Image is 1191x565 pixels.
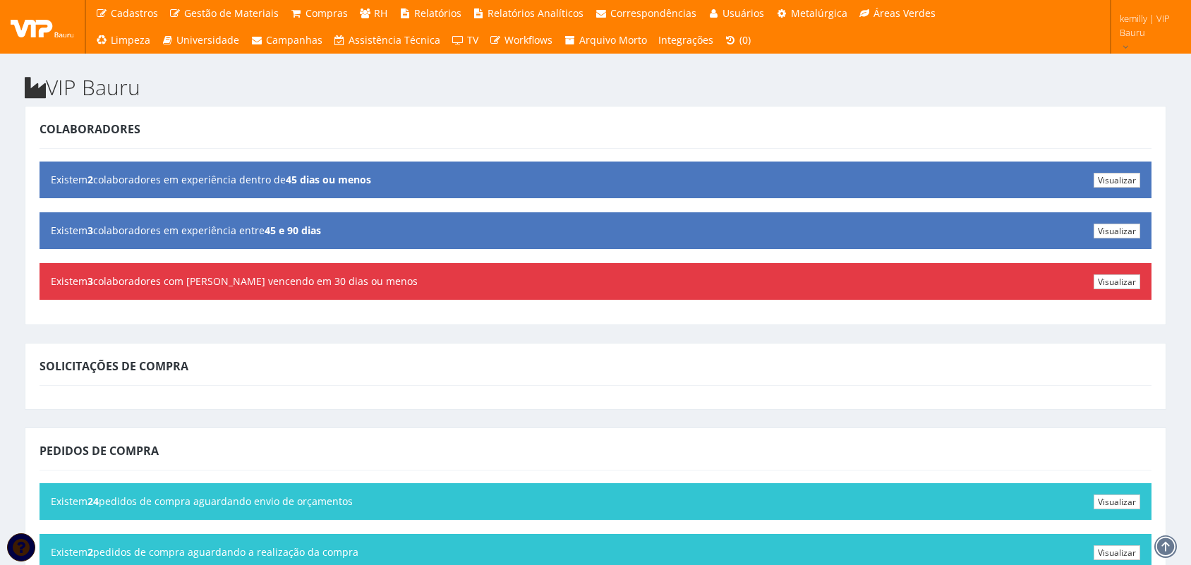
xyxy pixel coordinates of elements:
span: Áreas Verdes [873,6,936,20]
a: Limpeza [90,27,156,54]
span: Assistência Técnica [349,33,440,47]
span: Limpeza [111,33,150,47]
b: 2 [87,173,93,186]
b: 3 [87,274,93,288]
a: Visualizar [1094,173,1140,188]
span: Correspondências [610,6,696,20]
span: Colaboradores [40,121,140,137]
a: Assistência Técnica [328,27,447,54]
span: Metalúrgica [791,6,847,20]
a: Campanhas [245,27,328,54]
b: 2 [87,545,93,559]
a: Visualizar [1094,545,1140,560]
span: kemilly | VIP Bauru [1120,11,1173,40]
b: 24 [87,494,99,508]
div: Existem colaboradores em experiência entre [40,212,1151,249]
a: Arquivo Morto [558,27,653,54]
a: TV [446,27,484,54]
div: Existem colaboradores com [PERSON_NAME] vencendo em 30 dias ou menos [40,263,1151,300]
a: Visualizar [1094,494,1140,509]
span: TV [467,33,478,47]
span: Cadastros [111,6,158,20]
a: Visualizar [1094,274,1140,289]
span: Relatórios Analíticos [488,6,584,20]
img: logo [11,16,74,37]
b: 45 e 90 dias [265,224,321,237]
div: Existem colaboradores em experiência dentro de [40,162,1151,198]
span: RH [374,6,387,20]
span: Integrações [658,33,713,47]
h2: VIP Bauru [25,75,1166,99]
a: Visualizar [1094,224,1140,238]
span: Workflows [504,33,552,47]
span: Campanhas [266,33,322,47]
a: Universidade [156,27,246,54]
div: Existem pedidos de compra aguardando envio de orçamentos [40,483,1151,520]
a: Integrações [653,27,719,54]
a: (0) [719,27,757,54]
span: Relatórios [414,6,461,20]
span: Universidade [176,33,239,47]
span: Compras [306,6,348,20]
span: Usuários [723,6,764,20]
span: (0) [739,33,751,47]
span: Solicitações de Compra [40,358,188,374]
span: Pedidos de Compra [40,443,159,458]
span: Arquivo Morto [579,33,647,47]
span: Gestão de Materiais [184,6,279,20]
b: 3 [87,224,93,237]
a: Workflows [484,27,559,54]
b: 45 dias ou menos [286,173,371,186]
